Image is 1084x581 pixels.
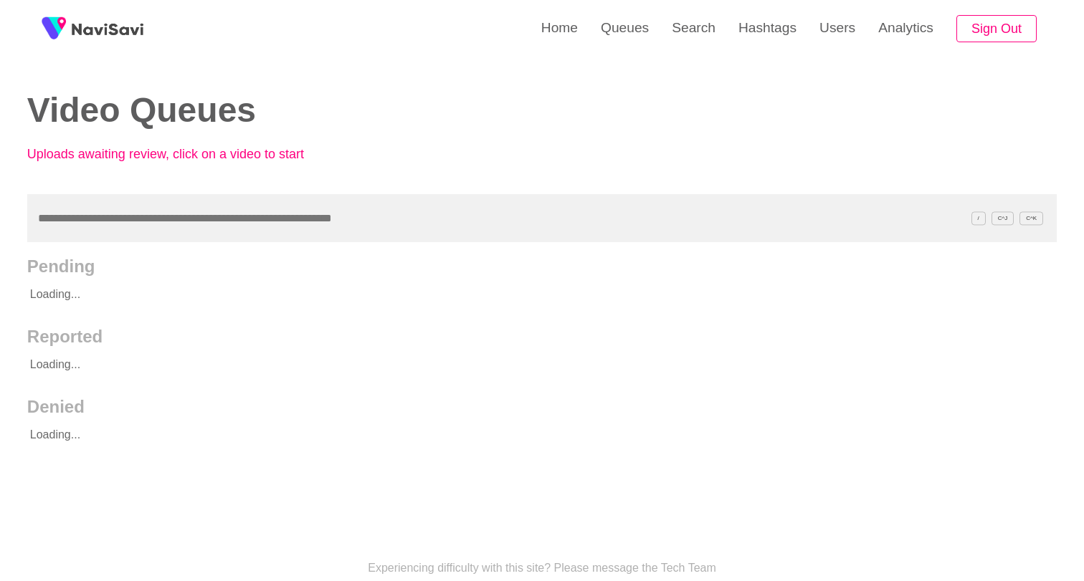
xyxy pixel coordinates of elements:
[27,347,954,383] p: Loading...
[27,417,954,453] p: Loading...
[27,92,520,130] h2: Video Queues
[1019,211,1043,225] span: C^K
[27,147,343,162] p: Uploads awaiting review, click on a video to start
[956,15,1037,43] button: Sign Out
[27,397,1057,417] h2: Denied
[992,211,1014,225] span: C^J
[971,211,986,225] span: /
[36,11,72,47] img: fireSpot
[27,327,1057,347] h2: Reported
[368,562,716,575] p: Experiencing difficulty with this site? Please message the Tech Team
[72,21,143,36] img: fireSpot
[27,256,1057,277] h2: Pending
[27,277,954,312] p: Loading...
